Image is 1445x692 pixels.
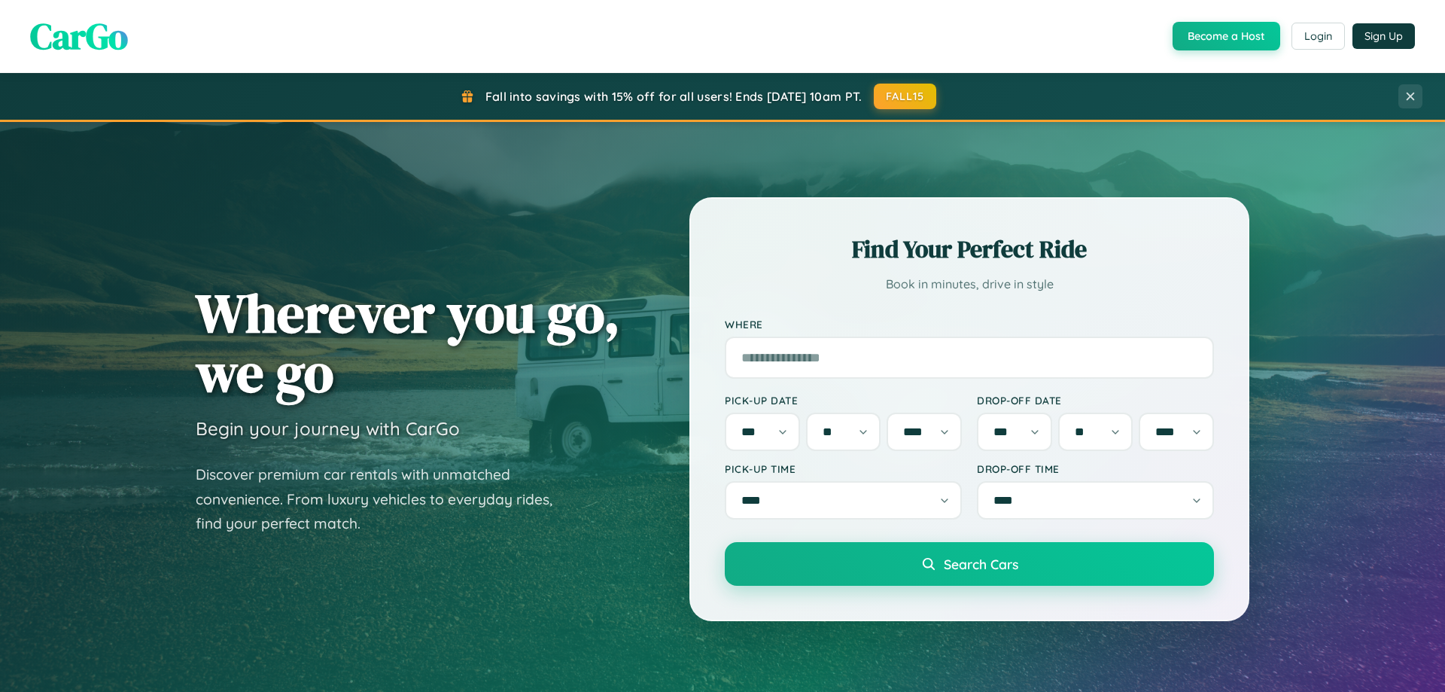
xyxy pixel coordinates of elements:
button: FALL15 [874,84,937,109]
h2: Find Your Perfect Ride [725,233,1214,266]
h3: Begin your journey with CarGo [196,417,460,440]
p: Book in minutes, drive in style [725,273,1214,295]
span: Search Cars [944,556,1018,572]
button: Login [1291,23,1345,50]
button: Sign Up [1352,23,1415,49]
label: Pick-up Date [725,394,962,407]
button: Become a Host [1173,22,1280,50]
span: CarGo [30,11,128,61]
span: Fall into savings with 15% off for all users! Ends [DATE] 10am PT. [485,89,862,104]
label: Where [725,318,1214,331]
label: Pick-up Time [725,462,962,475]
button: Search Cars [725,542,1214,586]
label: Drop-off Date [977,394,1214,407]
p: Discover premium car rentals with unmatched convenience. From luxury vehicles to everyday rides, ... [196,462,572,536]
label: Drop-off Time [977,462,1214,475]
h1: Wherever you go, we go [196,283,620,402]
